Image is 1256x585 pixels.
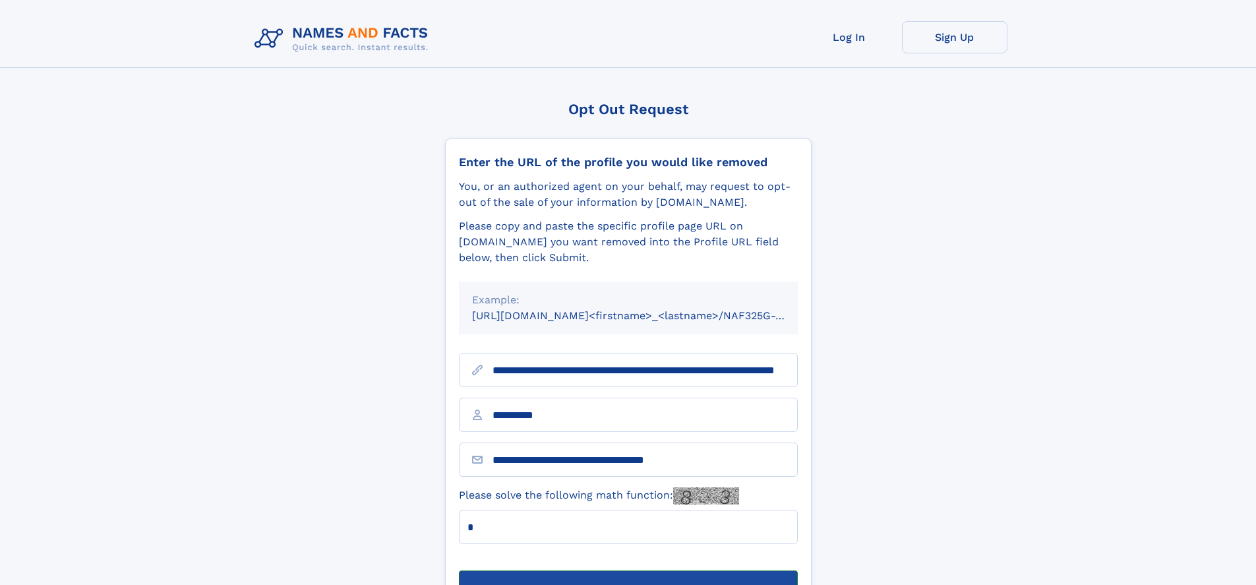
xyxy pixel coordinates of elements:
[459,155,798,169] div: Enter the URL of the profile you would like removed
[459,218,798,266] div: Please copy and paste the specific profile page URL on [DOMAIN_NAME] you want removed into the Pr...
[445,101,812,117] div: Opt Out Request
[459,487,739,505] label: Please solve the following math function:
[796,21,902,53] a: Log In
[472,309,823,322] small: [URL][DOMAIN_NAME]<firstname>_<lastname>/NAF325G-xxxxxxxx
[249,21,439,57] img: Logo Names and Facts
[459,179,798,210] div: You, or an authorized agent on your behalf, may request to opt-out of the sale of your informatio...
[902,21,1007,53] a: Sign Up
[472,292,785,308] div: Example:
